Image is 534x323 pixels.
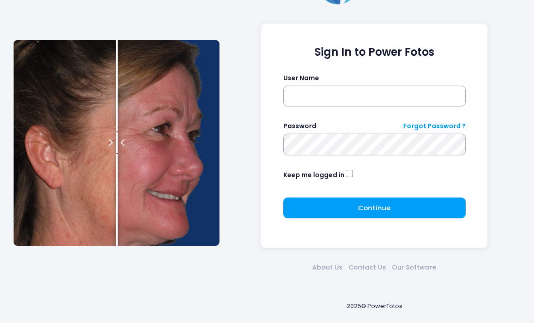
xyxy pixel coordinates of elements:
a: About Us [310,263,346,272]
label: Keep me logged in [283,170,344,180]
button: Continue [283,198,466,218]
label: User Name [283,73,319,83]
h1: Sign In to Power Fotos [283,46,466,59]
a: Contact Us [346,263,389,272]
label: Password [283,121,316,131]
a: Our Software [389,263,439,272]
span: Continue [358,203,391,212]
a: Forgot Password ? [403,121,466,131]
